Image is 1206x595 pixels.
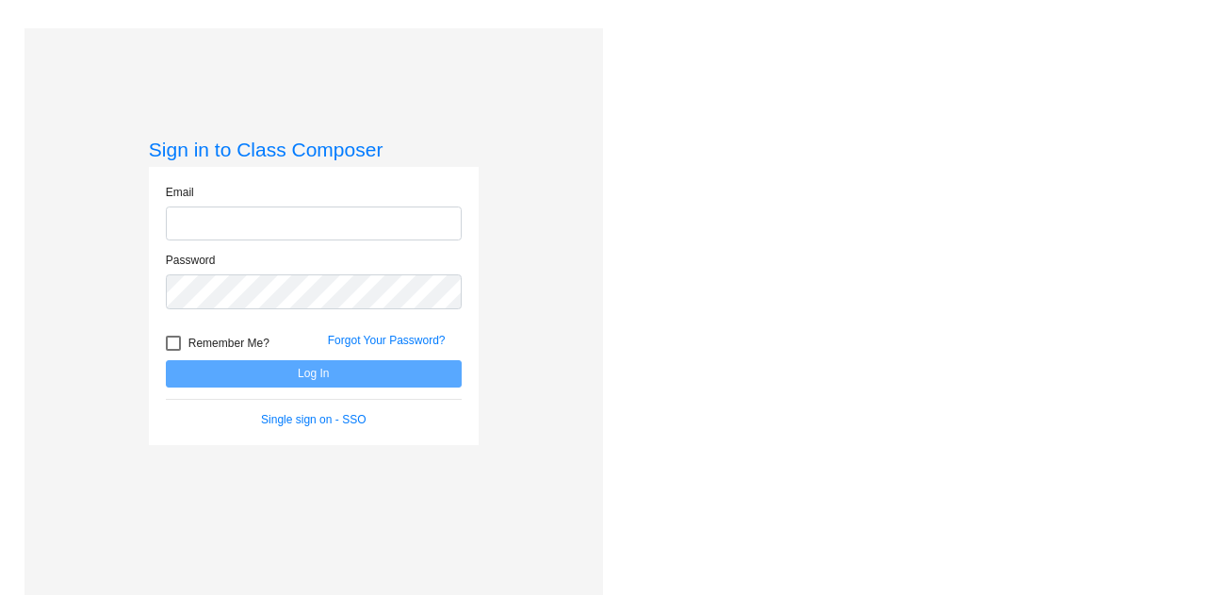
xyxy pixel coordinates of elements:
label: Email [166,184,194,201]
a: Forgot Your Password? [328,334,446,347]
h3: Sign in to Class Composer [149,138,479,161]
a: Single sign on - SSO [261,413,366,426]
label: Password [166,252,216,269]
button: Log In [166,360,462,388]
span: Remember Me? [188,332,269,355]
